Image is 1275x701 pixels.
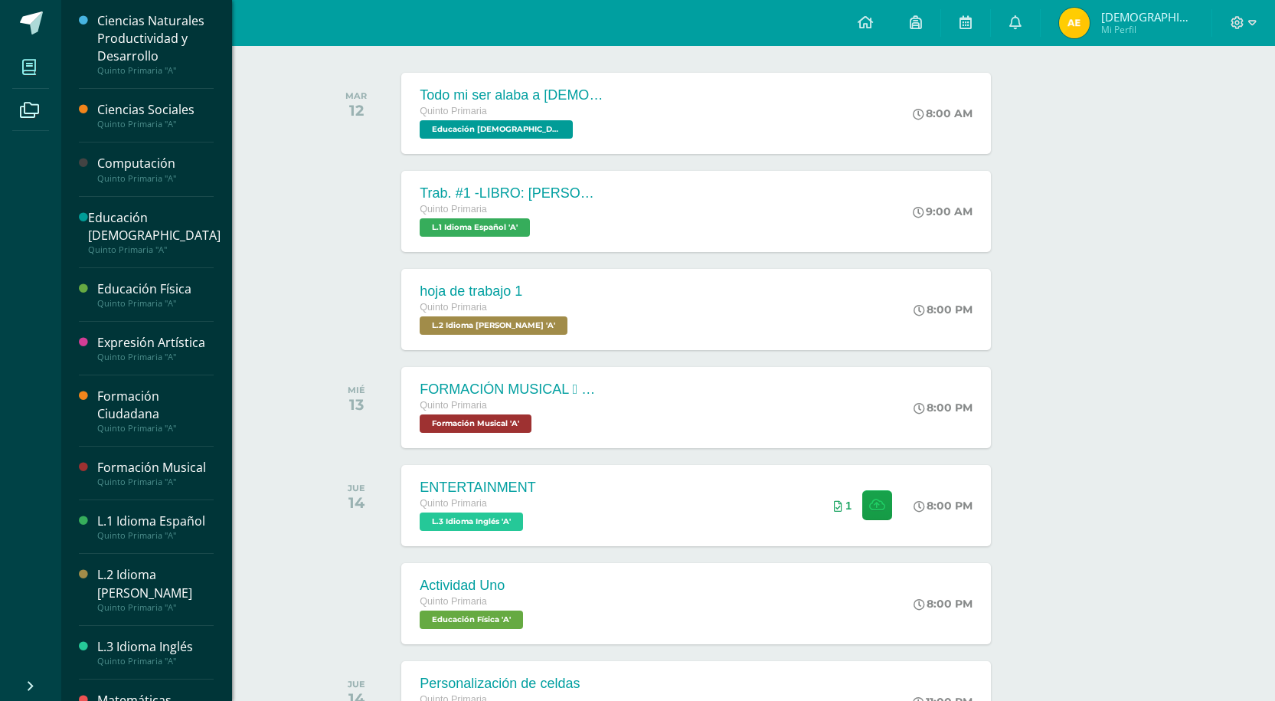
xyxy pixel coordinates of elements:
div: 8:00 PM [914,597,973,611]
div: Quinto Primaria "A" [97,602,214,613]
div: Quinto Primaria "A" [97,173,214,184]
div: 13 [348,395,365,414]
div: Quinto Primaria "A" [97,477,214,487]
a: Educación FísicaQuinto Primaria "A" [97,280,214,309]
div: Quinto Primaria "A" [97,119,214,129]
span: L.2 Idioma Maya Kaqchikel 'A' [420,316,567,335]
span: Mi Perfil [1101,23,1193,36]
a: Formación MusicalQuinto Primaria "A" [97,459,214,487]
div: Quinto Primaria "A" [97,423,214,434]
div: Todo mi ser alaba a [DEMOGRAPHIC_DATA] [420,87,603,103]
div: MAR [345,90,367,101]
img: 8d7d734afc8ab5f8309a949ad0443abc.png [1059,8,1090,38]
div: Educación [DEMOGRAPHIC_DATA] [88,209,221,244]
div: Ciencias Sociales [97,101,214,119]
span: Educación Física 'A' [420,611,523,629]
div: Quinto Primaria "A" [97,65,214,76]
div: Formación Musical [97,459,214,477]
a: L.2 Idioma [PERSON_NAME]Quinto Primaria "A" [97,566,214,612]
span: Quinto Primaria [420,204,487,215]
div: MIÉ [348,385,365,395]
span: [DEMOGRAPHIC_DATA][PERSON_NAME] [1101,9,1193,25]
div: Actividad Uno [420,578,527,594]
div: Expresión Artística [97,334,214,352]
div: L.2 Idioma [PERSON_NAME] [97,566,214,601]
a: L.1 Idioma EspañolQuinto Primaria "A" [97,513,214,541]
div: Educación Física [97,280,214,298]
div: hoja de trabajo 1 [420,283,571,300]
span: 1 [845,500,852,512]
a: Formación CiudadanaQuinto Primaria "A" [97,388,214,434]
div: Quinto Primaria "A" [97,656,214,667]
span: Formación Musical 'A' [420,414,531,433]
span: Quinto Primaria [420,302,487,313]
div: L.3 Idioma Inglés [97,638,214,656]
div: 12 [345,101,367,120]
div: FORMACIÓN MUSICAL  EJERCICIO RITMICO [420,382,603,398]
div: JUE [348,679,365,690]
div: Archivos entregados [834,500,852,512]
a: Expresión ArtísticaQuinto Primaria "A" [97,334,214,362]
a: L.3 Idioma InglésQuinto Primaria "A" [97,638,214,667]
span: L.3 Idioma Inglés 'A' [420,513,523,531]
div: L.1 Idioma Español [97,513,214,530]
div: Ciencias Naturales Productividad y Desarrollo [97,12,214,65]
div: Quinto Primaria "A" [97,530,214,541]
div: 8:00 PM [914,303,973,316]
div: Personalización de celdas [420,676,580,692]
div: JUE [348,483,365,493]
span: Quinto Primaria [420,400,487,411]
div: ENTERTAINMENT [420,480,535,496]
a: Ciencias Naturales Productividad y DesarrolloQuinto Primaria "A" [97,12,214,76]
span: Quinto Primaria [420,498,487,509]
div: Quinto Primaria "A" [88,244,221,255]
div: Quinto Primaria "A" [97,298,214,309]
span: L.1 Idioma Español 'A' [420,218,530,237]
span: Quinto Primaria [420,596,487,607]
div: 9:00 AM [913,205,973,218]
div: 8:00 AM [913,106,973,120]
div: 14 [348,493,365,512]
a: Educación [DEMOGRAPHIC_DATA]Quinto Primaria "A" [88,209,221,255]
div: 8:00 PM [914,499,973,513]
a: Ciencias SocialesQuinto Primaria "A" [97,101,214,129]
div: Trab. #1 -LIBRO: [PERSON_NAME] EL DIBUJANTE [420,185,603,201]
span: Educación Cristiana 'A' [420,120,573,139]
a: ComputaciónQuinto Primaria "A" [97,155,214,183]
div: Computación [97,155,214,172]
div: Formación Ciudadana [97,388,214,423]
span: Quinto Primaria [420,106,487,116]
div: 8:00 PM [914,401,973,414]
div: Quinto Primaria "A" [97,352,214,362]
